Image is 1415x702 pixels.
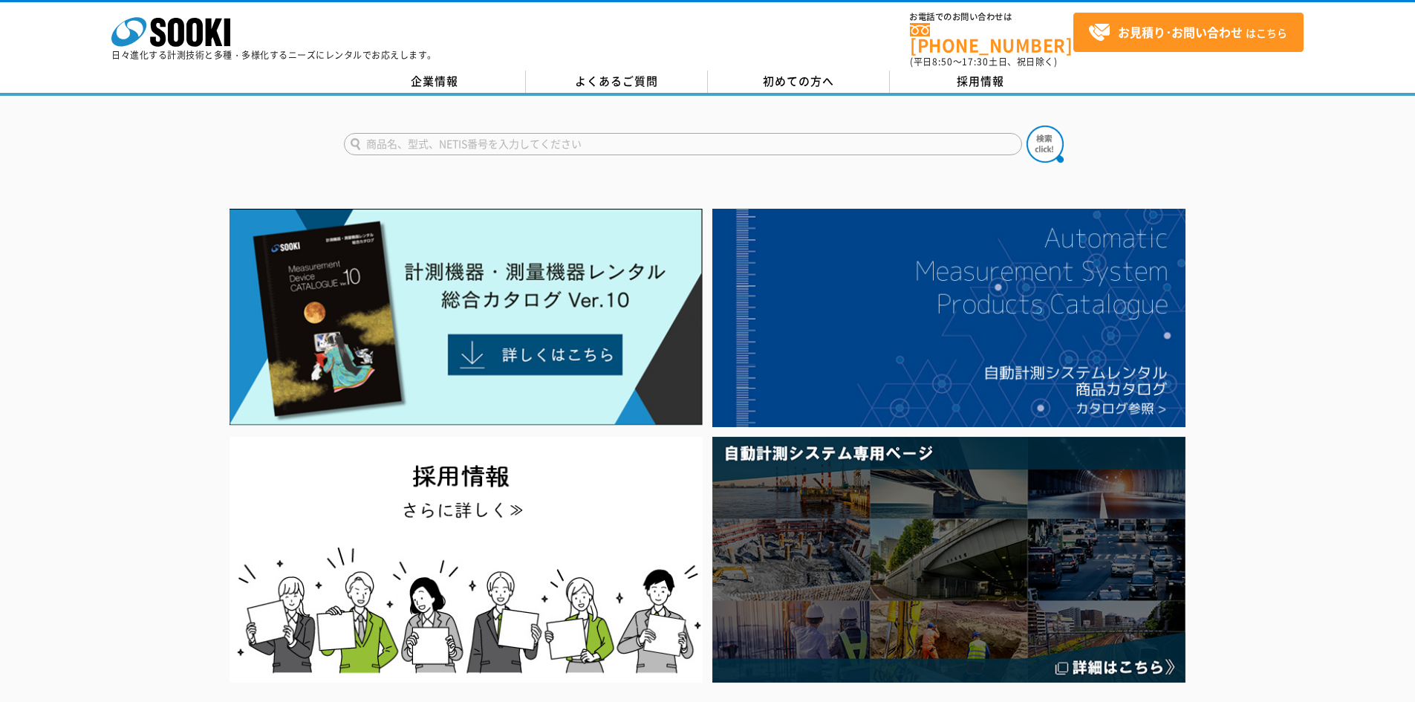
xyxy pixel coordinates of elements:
[708,71,890,93] a: 初めての方へ
[712,209,1185,427] img: 自動計測システムカタログ
[1027,126,1064,163] img: btn_search.png
[763,73,834,89] span: 初めての方へ
[712,437,1185,683] img: 自動計測システム専用ページ
[230,209,703,426] img: Catalog Ver10
[1073,13,1304,52] a: お見積り･お問い合わせはこちら
[890,71,1072,93] a: 採用情報
[1088,22,1287,44] span: はこちら
[910,23,1073,53] a: [PHONE_NUMBER]
[1118,23,1243,41] strong: お見積り･お問い合わせ
[230,437,703,683] img: SOOKI recruit
[910,13,1073,22] span: お電話でのお問い合わせは
[344,133,1022,155] input: 商品名、型式、NETIS番号を入力してください
[526,71,708,93] a: よくあるご質問
[910,55,1057,68] span: (平日 ～ 土日、祝日除く)
[111,51,437,59] p: 日々進化する計測技術と多種・多様化するニーズにレンタルでお応えします。
[932,55,953,68] span: 8:50
[962,55,989,68] span: 17:30
[344,71,526,93] a: 企業情報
